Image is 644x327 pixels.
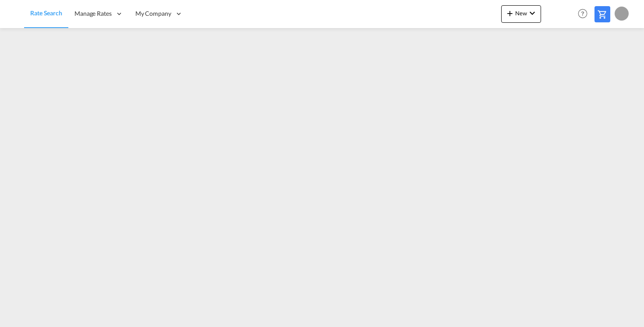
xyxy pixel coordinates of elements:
button: icon-plus 400-fgNewicon-chevron-down [501,5,541,23]
span: Rate Search [30,9,62,17]
span: My Company [135,9,171,18]
div: Help [575,6,594,22]
md-icon: icon-plus 400-fg [505,8,515,18]
md-icon: icon-chevron-down [527,8,538,18]
span: Help [575,6,590,21]
span: New [505,10,538,17]
span: Manage Rates [74,9,112,18]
